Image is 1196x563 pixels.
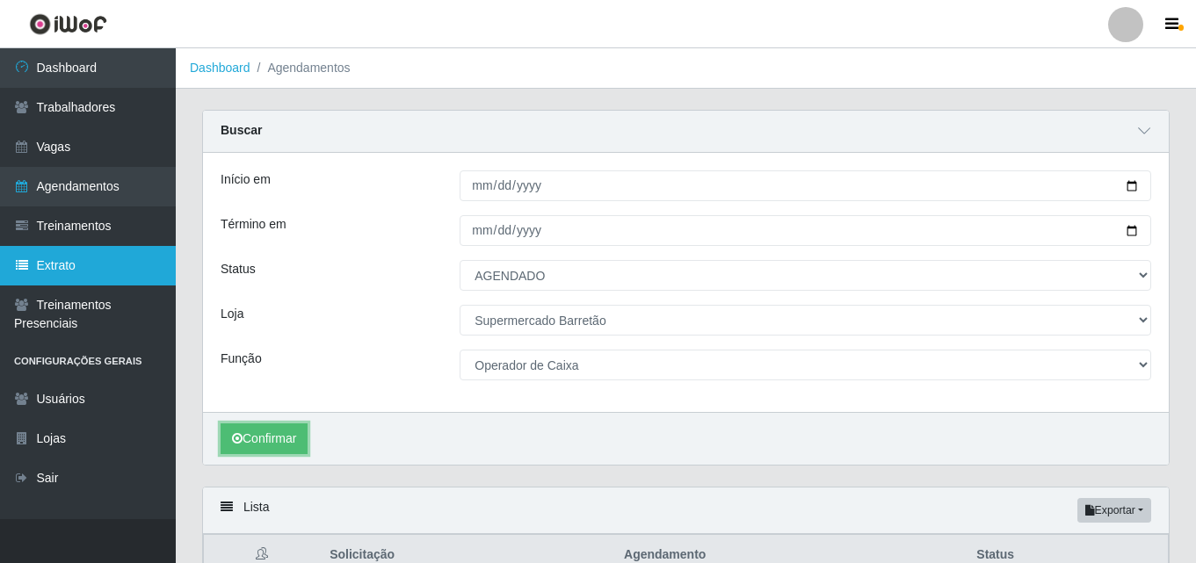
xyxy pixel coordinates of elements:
button: Exportar [1077,498,1151,523]
label: Status [221,260,256,278]
div: Lista [203,487,1169,534]
label: Término em [221,215,286,234]
label: Loja [221,305,243,323]
button: Confirmar [221,423,308,454]
input: 00/00/0000 [460,215,1151,246]
li: Agendamentos [250,59,351,77]
img: CoreUI Logo [29,13,107,35]
strong: Buscar [221,123,262,137]
label: Início em [221,170,271,189]
nav: breadcrumb [176,48,1196,89]
input: 00/00/0000 [460,170,1151,201]
a: Dashboard [190,61,250,75]
label: Função [221,350,262,368]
